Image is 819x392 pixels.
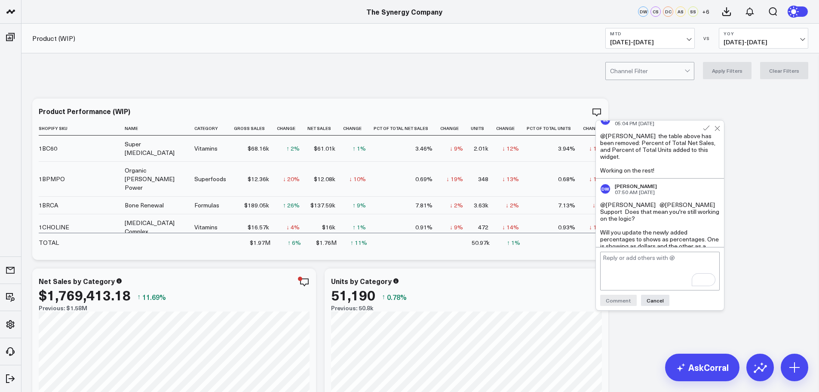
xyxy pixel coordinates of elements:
[600,184,610,194] div: DW
[719,28,808,49] button: YoY[DATE]-[DATE]
[39,121,125,136] th: Shopify Sku
[610,31,690,36] b: MTD
[374,121,440,136] th: Pct Of Total Net Sales
[137,291,141,302] span: ↑
[316,238,337,247] div: $1.76M
[250,238,270,247] div: $1.97M
[382,291,385,302] span: ↑
[446,175,463,183] div: ↓ 19%
[194,223,218,231] div: Vitamins
[440,121,471,136] th: Change
[583,121,613,136] th: Change
[415,223,433,231] div: 0.91%
[415,175,433,183] div: 0.69%
[142,292,166,302] span: 11.69%
[39,144,57,153] div: 1BC60
[331,287,375,302] div: 51,190
[125,121,194,136] th: Name
[125,201,164,210] div: Bone Renewal
[125,140,187,157] div: Super [MEDICAL_DATA]
[615,188,655,195] span: 07:50 AM [DATE]
[502,175,519,183] div: ↓ 13%
[472,238,490,247] div: 50.97k
[558,201,575,210] div: 7.13%
[688,6,698,17] div: SS
[248,175,269,183] div: $12.36k
[558,175,575,183] div: 0.68%
[760,62,808,79] button: Clear Filters
[288,238,301,247] div: ↑ 6%
[343,121,374,136] th: Change
[558,144,575,153] div: 3.94%
[283,201,300,210] div: ↑ 26%
[314,144,335,153] div: $61.01k
[39,287,131,302] div: $1,769,413.18
[39,305,310,312] div: Previous: $1.58M
[349,175,366,183] div: ↓ 10%
[724,31,804,36] b: YoY
[286,223,300,231] div: ↓ 4%
[665,354,739,381] a: AskCorral
[699,36,715,41] div: VS
[703,62,752,79] button: Apply Filters
[248,223,269,231] div: $16.57k
[589,175,606,183] div: ↓ 14%
[650,6,661,17] div: CS
[641,295,669,306] button: Cancel
[39,276,115,286] div: Net Sales by Category
[471,121,496,136] th: Units
[502,223,519,231] div: ↓ 14%
[450,223,463,231] div: ↓ 9%
[663,6,673,17] div: DC
[615,183,657,189] div: [PERSON_NAME]
[234,121,277,136] th: Gross Sales
[194,201,219,210] div: Formulas
[600,295,637,306] button: Comment
[194,175,226,183] div: Superfoods
[724,39,804,46] span: [DATE] - [DATE]
[558,223,575,231] div: 0.93%
[478,175,488,183] div: 348
[589,144,606,153] div: ↓ 12%
[32,34,75,43] a: Product (WIP)
[507,238,520,247] div: ↑ 1%
[331,276,392,286] div: Units by Category
[600,133,720,174] div: @[PERSON_NAME] the table above has been removed: Percent of Total Net Sales, and Percent of Total...
[350,238,367,247] div: ↑ 11%
[125,166,187,192] div: Organic [PERSON_NAME] Power
[39,106,130,116] div: Product Performance (WIP)
[478,223,488,231] div: 472
[331,305,602,312] div: Previous: 50.8k
[244,201,269,210] div: $189.05k
[322,223,335,231] div: $16k
[353,144,366,153] div: ↑ 1%
[248,144,269,153] div: $68.16k
[286,144,300,153] div: ↑ 2%
[450,201,463,210] div: ↓ 2%
[506,201,519,210] div: ↓ 2%
[450,144,463,153] div: ↓ 9%
[615,120,654,127] span: 05:04 PM [DATE]
[307,121,343,136] th: Net Sales
[702,9,709,15] span: + 6
[387,292,407,302] span: 0.78%
[194,121,234,136] th: Category
[474,201,488,210] div: 3.63k
[592,201,606,210] div: ↓ 2%
[353,201,366,210] div: ↑ 9%
[605,28,695,49] button: MTD[DATE]-[DATE]
[125,219,187,236] div: [MEDICAL_DATA] Complex
[39,223,69,231] div: 1CHOLINE
[353,223,366,231] div: ↑ 1%
[39,175,65,183] div: 1BPMPO
[600,201,720,256] div: @[PERSON_NAME] @[PERSON_NAME] Support Does that mean you're still working on the logic? Will you ...
[39,238,59,247] div: TOTAL
[496,121,527,136] th: Change
[314,175,335,183] div: $12.08k
[194,144,218,153] div: Vitamins
[589,223,606,231] div: ↓ 15%
[366,7,442,16] a: The Synergy Company
[502,144,519,153] div: ↓ 12%
[283,175,300,183] div: ↓ 20%
[675,6,686,17] div: AS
